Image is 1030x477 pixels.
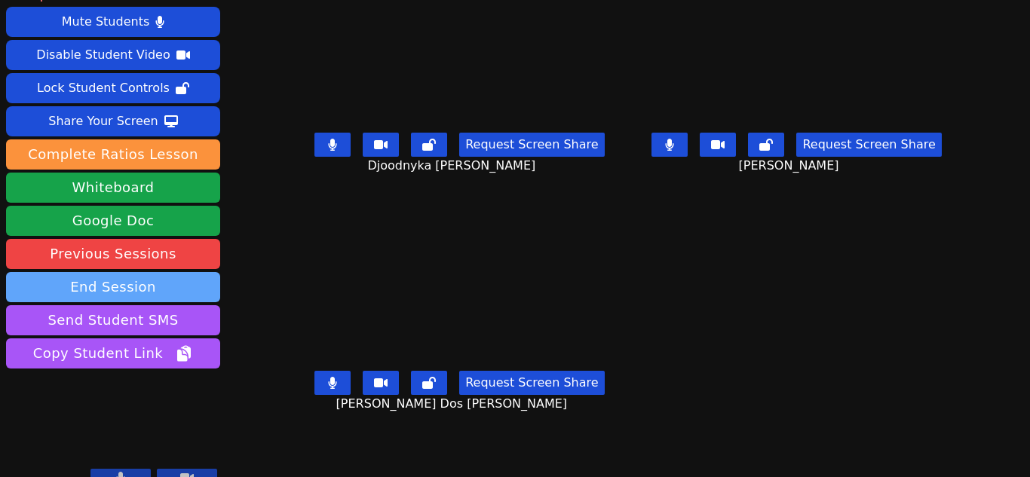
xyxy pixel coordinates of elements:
[6,338,220,368] button: Copy Student Link
[6,40,220,70] button: Disable Student Video
[739,157,843,175] span: [PERSON_NAME]
[367,157,539,175] span: Djoodnyka [PERSON_NAME]
[33,343,193,364] span: Copy Student Link
[48,109,158,133] div: Share Your Screen
[36,43,170,67] div: Disable Student Video
[6,239,220,269] a: Previous Sessions
[6,272,220,302] button: End Session
[796,133,941,157] button: Request Screen Share
[336,395,572,413] span: [PERSON_NAME] Dos [PERSON_NAME]
[6,206,220,236] a: Google Doc
[62,10,149,34] div: Mute Students
[37,76,170,100] div: Lock Student Controls
[459,371,604,395] button: Request Screen Share
[6,106,220,136] button: Share Your Screen
[459,133,604,157] button: Request Screen Share
[6,7,220,37] button: Mute Students
[6,73,220,103] button: Lock Student Controls
[6,139,220,170] button: Complete Ratios Lesson
[6,305,220,335] button: Send Student SMS
[6,173,220,203] button: Whiteboard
